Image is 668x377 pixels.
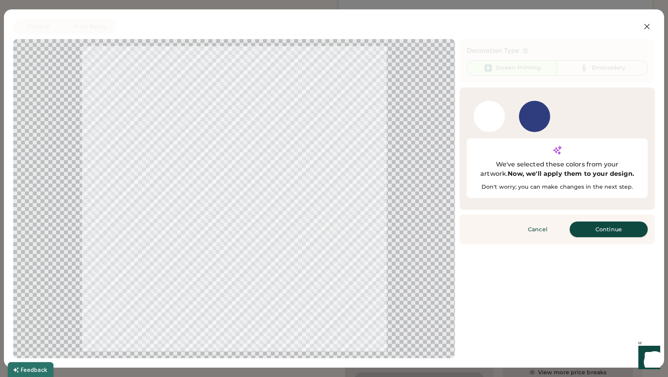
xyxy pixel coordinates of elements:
div: Screen Printing [496,64,541,72]
div: Decoration Type [467,46,519,55]
div: We've selected these colors from your artwork. [474,160,641,179]
div: Embroidery [592,64,625,72]
button: Original [13,19,64,34]
img: Thread%20-%20Unselected.svg [579,63,589,73]
img: Ink%20-%20Selected.svg [483,63,493,73]
iframe: Front Chat [631,342,664,375]
div: Don't worry; you can make changes in the next step. [474,183,641,191]
button: Continue [570,222,648,237]
strong: Now, we'll apply them to your design. [508,170,634,177]
button: Print Ready [64,19,116,34]
button: Cancel [510,222,565,237]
